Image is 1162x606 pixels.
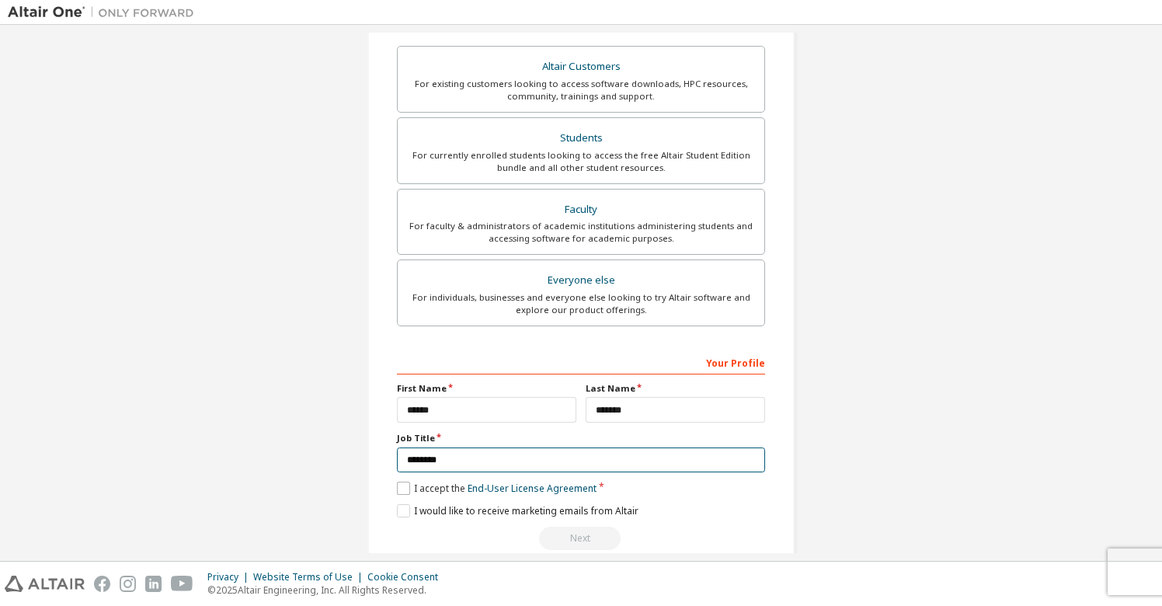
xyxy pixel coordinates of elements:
[407,149,755,174] div: For currently enrolled students looking to access the free Altair Student Edition bundle and all ...
[397,482,597,495] label: I accept the
[407,291,755,316] div: For individuals, businesses and everyone else looking to try Altair software and explore our prod...
[407,56,755,78] div: Altair Customers
[397,432,765,444] label: Job Title
[407,270,755,291] div: Everyone else
[397,504,638,517] label: I would like to receive marketing emails from Altair
[468,482,597,495] a: End-User License Agreement
[207,583,447,597] p: © 2025 Altair Engineering, Inc. All Rights Reserved.
[407,127,755,149] div: Students
[586,382,765,395] label: Last Name
[397,350,765,374] div: Your Profile
[253,571,367,583] div: Website Terms of Use
[407,78,755,103] div: For existing customers looking to access software downloads, HPC resources, community, trainings ...
[5,576,85,592] img: altair_logo.svg
[120,576,136,592] img: instagram.svg
[207,571,253,583] div: Privacy
[367,571,447,583] div: Cookie Consent
[94,576,110,592] img: facebook.svg
[407,220,755,245] div: For faculty & administrators of academic institutions administering students and accessing softwa...
[397,382,576,395] label: First Name
[145,576,162,592] img: linkedin.svg
[397,527,765,550] div: Read and acccept EULA to continue
[171,576,193,592] img: youtube.svg
[8,5,202,20] img: Altair One
[407,199,755,221] div: Faculty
